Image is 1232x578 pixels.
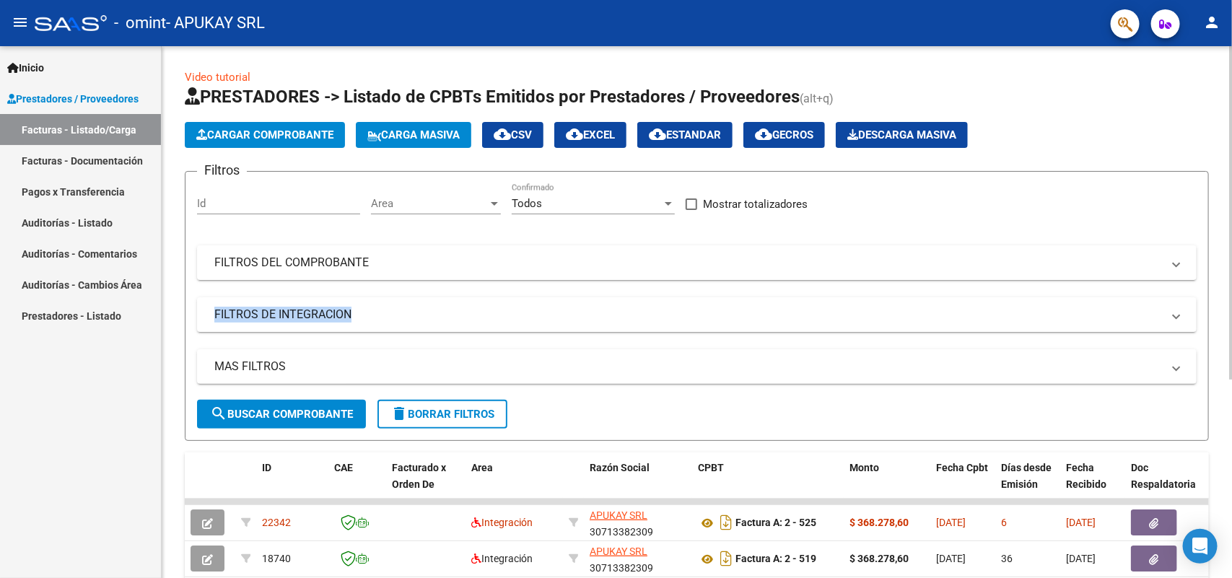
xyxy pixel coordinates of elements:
[1131,462,1196,490] span: Doc Respaldatoria
[328,452,386,516] datatable-header-cell: CAE
[1183,529,1218,564] div: Open Intercom Messenger
[1060,452,1125,516] datatable-header-cell: Fecha Recibido
[166,7,265,39] span: - APUKAY SRL
[482,122,543,148] button: CSV
[590,546,647,557] span: APUKAY SRL
[755,126,772,143] mat-icon: cloud_download
[717,511,735,534] i: Descargar documento
[649,128,721,141] span: Estandar
[210,408,353,421] span: Buscar Comprobante
[936,553,966,564] span: [DATE]
[836,122,968,148] button: Descarga Masiva
[584,452,692,516] datatable-header-cell: Razón Social
[262,553,291,564] span: 18740
[1125,452,1212,516] datatable-header-cell: Doc Respaldatoria
[390,405,408,422] mat-icon: delete
[590,509,647,521] span: APUKAY SRL
[849,553,909,564] strong: $ 368.278,60
[262,462,271,473] span: ID
[717,547,735,570] i: Descargar documento
[197,400,366,429] button: Buscar Comprobante
[1066,517,1096,528] span: [DATE]
[1001,553,1013,564] span: 36
[196,128,333,141] span: Cargar Comprobante
[995,452,1060,516] datatable-header-cell: Días desde Emisión
[371,197,488,210] span: Area
[377,400,507,429] button: Borrar Filtros
[512,197,542,210] span: Todos
[262,517,291,528] span: 22342
[554,122,626,148] button: EXCEL
[471,553,533,564] span: Integración
[7,91,139,107] span: Prestadores / Proveedores
[936,462,988,473] span: Fecha Cpbt
[849,462,879,473] span: Monto
[735,517,816,529] strong: Factura A: 2 - 525
[936,517,966,528] span: [DATE]
[566,128,615,141] span: EXCEL
[197,349,1197,384] mat-expansion-panel-header: MAS FILTROS
[197,245,1197,280] mat-expansion-panel-header: FILTROS DEL COMPROBANTE
[471,517,533,528] span: Integración
[849,517,909,528] strong: $ 368.278,60
[214,359,1162,375] mat-panel-title: MAS FILTROS
[334,462,353,473] span: CAE
[1001,517,1007,528] span: 6
[800,92,834,105] span: (alt+q)
[1066,462,1106,490] span: Fecha Recibido
[471,462,493,473] span: Area
[197,160,247,180] h3: Filtros
[566,126,583,143] mat-icon: cloud_download
[637,122,733,148] button: Estandar
[12,14,29,31] mat-icon: menu
[466,452,563,516] datatable-header-cell: Area
[197,297,1197,332] mat-expansion-panel-header: FILTROS DE INTEGRACION
[1066,553,1096,564] span: [DATE]
[214,255,1162,271] mat-panel-title: FILTROS DEL COMPROBANTE
[185,122,345,148] button: Cargar Comprobante
[847,128,956,141] span: Descarga Masiva
[356,122,471,148] button: Carga Masiva
[743,122,825,148] button: Gecros
[703,196,808,213] span: Mostrar totalizadores
[185,87,800,107] span: PRESTADORES -> Listado de CPBTs Emitidos por Prestadores / Proveedores
[590,507,686,538] div: 30713382309
[590,462,650,473] span: Razón Social
[649,126,666,143] mat-icon: cloud_download
[494,128,532,141] span: CSV
[367,128,460,141] span: Carga Masiva
[114,7,166,39] span: - omint
[755,128,813,141] span: Gecros
[256,452,328,516] datatable-header-cell: ID
[392,462,446,490] span: Facturado x Orden De
[590,543,686,574] div: 30713382309
[214,307,1162,323] mat-panel-title: FILTROS DE INTEGRACION
[390,408,494,421] span: Borrar Filtros
[698,462,724,473] span: CPBT
[7,60,44,76] span: Inicio
[386,452,466,516] datatable-header-cell: Facturado x Orden De
[930,452,995,516] datatable-header-cell: Fecha Cpbt
[692,452,844,516] datatable-header-cell: CPBT
[494,126,511,143] mat-icon: cloud_download
[836,122,968,148] app-download-masive: Descarga masiva de comprobantes (adjuntos)
[1001,462,1052,490] span: Días desde Emisión
[210,405,227,422] mat-icon: search
[185,71,250,84] a: Video tutorial
[735,553,816,565] strong: Factura A: 2 - 519
[844,452,930,516] datatable-header-cell: Monto
[1203,14,1220,31] mat-icon: person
